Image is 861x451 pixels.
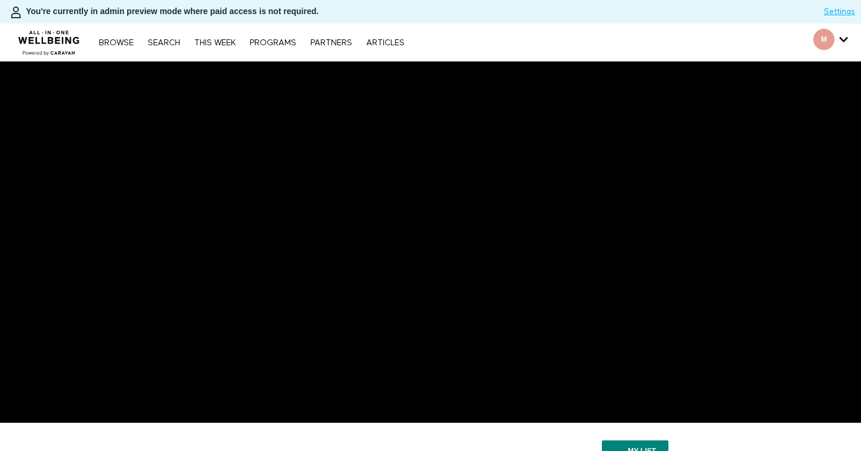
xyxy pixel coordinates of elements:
[93,39,140,47] a: Browse
[804,24,857,61] div: Secondary
[824,6,855,18] a: Settings
[93,36,410,48] nav: Primary
[304,39,358,47] a: PARTNERS
[244,39,302,47] a: PROGRAMS
[188,39,241,47] a: THIS WEEK
[14,22,85,57] img: CARAVAN
[360,39,410,47] a: ARTICLES
[9,5,23,19] img: person-bdfc0eaa9744423c596e6e1c01710c89950b1dff7c83b5d61d716cfd8139584f.svg
[142,39,186,47] a: Search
